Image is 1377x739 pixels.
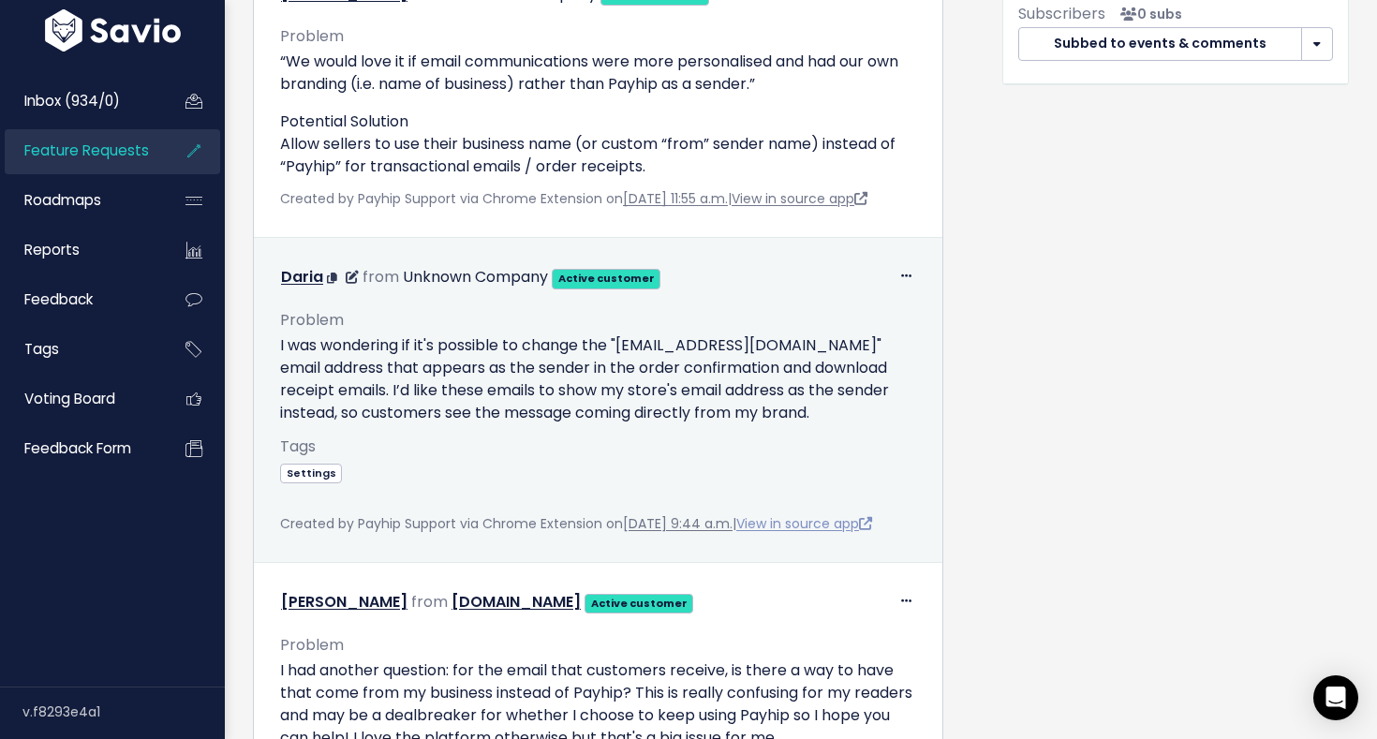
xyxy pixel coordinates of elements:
[280,189,867,208] span: Created by Payhip Support via Chrome Extension on |
[623,514,733,533] a: [DATE] 9:44 a.m.
[280,309,344,331] span: Problem
[24,140,149,160] span: Feature Requests
[280,111,916,178] p: Potential Solution Allow sellers to use their business name (or custom “from” sender name) instea...
[558,271,655,286] strong: Active customer
[40,9,185,52] img: logo-white.9d6f32f41409.svg
[363,266,399,288] span: from
[5,179,155,222] a: Roadmaps
[281,266,323,288] a: Daria
[22,687,225,736] div: v.f8293e4a1
[5,80,155,123] a: Inbox (934/0)
[732,189,867,208] a: View in source app
[403,264,548,291] div: Unknown Company
[280,464,342,483] span: Settings
[1113,5,1182,23] span: <p><strong>Subscribers</strong><br><br> No subscribers yet<br> </p>
[1313,675,1358,720] div: Open Intercom Messenger
[411,591,448,613] span: from
[5,427,155,470] a: Feedback form
[24,240,80,259] span: Reports
[24,389,115,408] span: Voting Board
[5,278,155,321] a: Feedback
[280,25,344,47] span: Problem
[280,634,344,656] span: Problem
[24,438,131,458] span: Feedback form
[5,129,155,172] a: Feature Requests
[5,229,155,272] a: Reports
[24,91,120,111] span: Inbox (934/0)
[280,334,916,424] p: I was wondering if it's possible to change the "[EMAIL_ADDRESS][DOMAIN_NAME]" email address that ...
[24,289,93,309] span: Feedback
[280,436,316,457] span: Tags
[591,596,688,611] strong: Active customer
[1018,3,1105,24] span: Subscribers
[280,514,872,533] span: Created by Payhip Support via Chrome Extension on |
[5,377,155,421] a: Voting Board
[24,339,59,359] span: Tags
[24,190,101,210] span: Roadmaps
[1018,27,1302,61] button: Subbed to events & comments
[5,328,155,371] a: Tags
[327,273,337,284] i: Copy Email to clipboard
[280,51,916,96] p: “We would love it if email communications were more personalised and had our own branding (i.e. n...
[280,463,342,481] a: Settings
[452,591,581,613] a: [DOMAIN_NAME]
[736,514,872,533] a: View in source app
[623,189,728,208] a: [DATE] 11:55 a.m.
[281,591,407,613] a: [PERSON_NAME]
